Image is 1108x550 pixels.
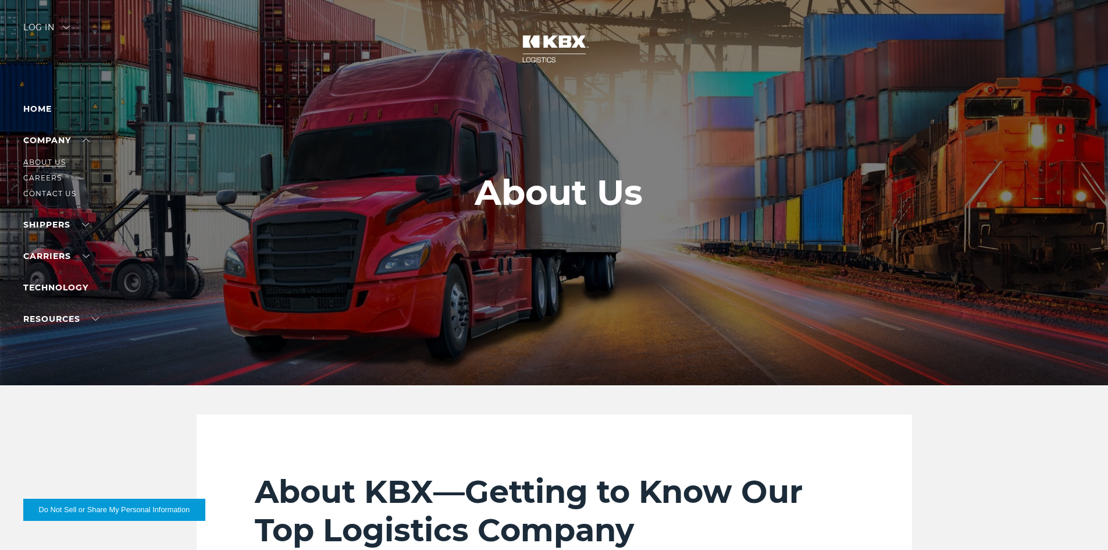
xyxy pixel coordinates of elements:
img: arrow [63,26,70,29]
a: Technology [23,282,88,293]
div: Log in [23,23,70,40]
a: Contact Us [23,189,76,198]
h1: About Us [475,173,643,212]
a: Home [23,104,52,114]
a: Carriers [23,251,90,261]
a: RESOURCES [23,314,99,324]
a: SHIPPERS [23,219,89,230]
a: About Us [23,158,66,166]
h2: About KBX—Getting to Know Our Top Logistics Company [255,473,854,549]
button: Do Not Sell or Share My Personal Information [23,499,205,521]
a: Careers [23,173,62,182]
img: kbx logo [511,23,598,74]
a: Company [23,135,90,146]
